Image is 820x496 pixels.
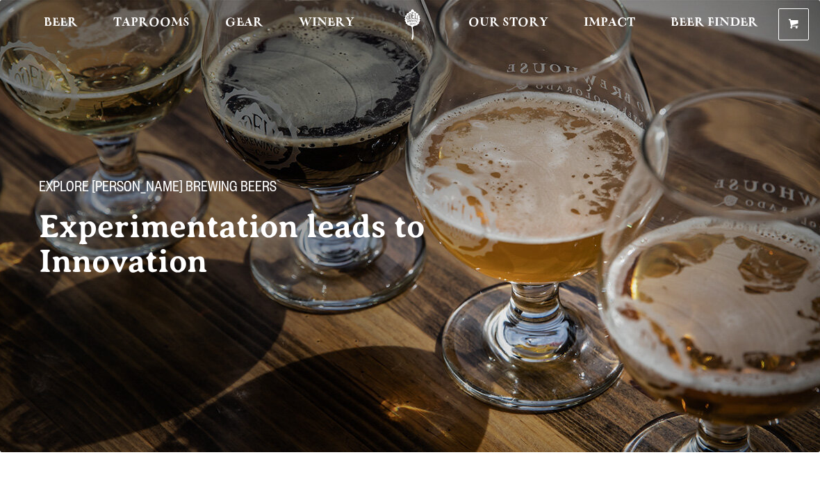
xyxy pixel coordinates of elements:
a: Gear [216,9,272,40]
a: Our Story [459,9,557,40]
span: Gear [225,17,263,29]
a: Impact [575,9,644,40]
span: Our Story [468,17,548,29]
span: Beer Finder [671,17,758,29]
span: Winery [299,17,354,29]
a: Winery [290,9,363,40]
a: Beer [35,9,87,40]
a: Beer Finder [662,9,767,40]
span: Taprooms [113,17,190,29]
span: Beer [44,17,78,29]
span: Explore [PERSON_NAME] Brewing Beers [39,180,277,198]
span: Impact [584,17,635,29]
a: Odell Home [386,9,438,40]
h2: Experimentation leads to Innovation [39,209,473,279]
a: Taprooms [104,9,199,40]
